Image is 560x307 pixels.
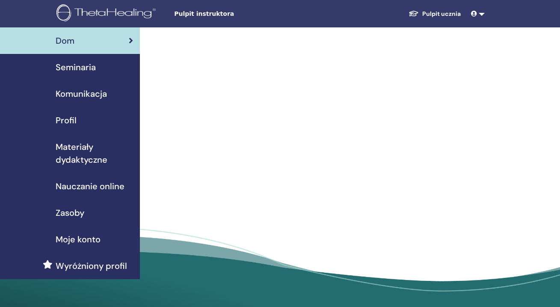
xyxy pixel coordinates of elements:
img: logo.png [56,4,159,24]
span: Pulpit instruktora [174,9,302,18]
span: Moje konto [56,233,101,246]
span: Dom [56,34,74,47]
img: graduation-cap-white.svg [409,10,419,17]
span: Wyróżniony profil [56,259,127,272]
span: Materiały dydaktyczne [56,140,133,166]
span: Seminaria [56,61,96,74]
span: Nauczanie online [56,180,124,193]
a: Pulpit ucznia [402,6,468,22]
span: Komunikacja [56,87,107,100]
span: Profil [56,114,77,127]
span: Zasoby [56,206,84,219]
